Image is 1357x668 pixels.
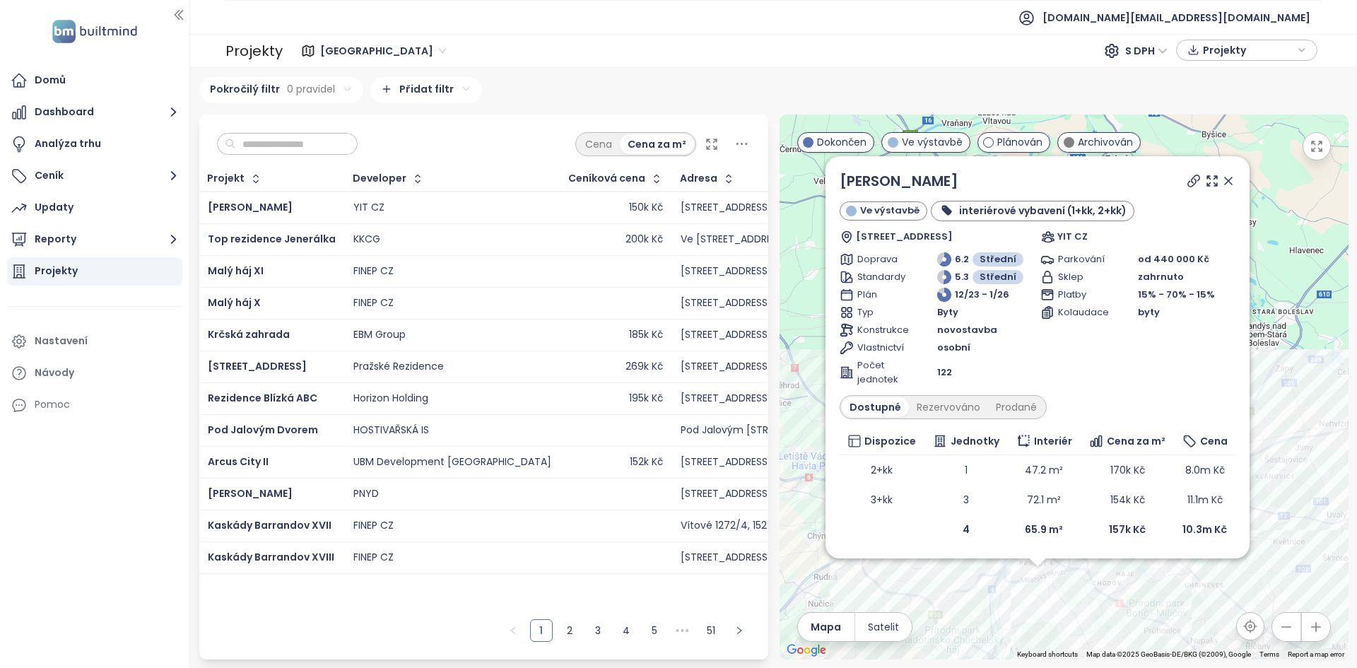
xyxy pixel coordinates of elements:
span: 12/23 - 1/26 [955,288,1009,302]
div: Ceníková cena [568,174,645,183]
span: Střední [980,252,1016,266]
span: Map data ©2025 GeoBasis-DE/BKG (©2009), Google [1086,650,1251,658]
span: 5.3 [955,270,969,284]
span: left [509,626,517,635]
div: FINEP CZ [353,551,394,564]
span: Plánován [997,134,1042,150]
b: interiérové vybavení (1+kk, 2+kk) [959,204,1127,218]
div: UBM Development [GEOGRAPHIC_DATA] [353,456,551,469]
li: 3 [587,619,609,642]
a: Malý háj X [208,295,261,310]
b: 4 [963,522,970,537]
span: 122 [937,365,952,380]
a: Projekty [7,257,182,286]
a: Návody [7,359,182,387]
div: Pomoc [35,396,70,414]
span: Konstrukce [857,323,906,337]
span: Kaskády Barrandov XVII [208,518,331,532]
span: novostavba [937,323,997,337]
a: Nastavení [7,327,182,356]
span: Praha [320,40,446,61]
li: Předchozí strana [502,619,524,642]
div: Updaty [35,199,74,216]
a: Kaskády Barrandov XVIII [208,550,334,564]
span: Platby [1058,288,1107,302]
a: [STREET_ADDRESS] [208,359,307,373]
a: [PERSON_NAME] [840,171,958,191]
button: Ceník [7,162,182,190]
span: 6.2 [955,252,969,266]
div: Vítové 1272/4, 152 00 Praha 5-[GEOGRAPHIC_DATA], [GEOGRAPHIC_DATA] [681,520,1040,532]
span: Počet jednotek [857,358,906,387]
button: Reporty [7,225,182,254]
div: Developer [353,174,406,183]
span: Vlastnictví [857,341,906,355]
span: right [735,626,744,635]
span: Střední [980,270,1016,284]
span: Satelit [868,619,899,635]
span: Parkování [1058,252,1107,266]
span: Interiér [1034,433,1072,449]
div: 150k Kč [629,201,663,214]
a: Updaty [7,194,182,222]
div: [STREET_ADDRESS] [681,551,772,564]
span: Dispozice [864,433,916,449]
b: 65.9 m² [1025,522,1063,537]
a: Open this area in Google Maps (opens a new window) [783,641,830,660]
span: osobní [937,341,970,355]
span: Doprava [857,252,906,266]
div: Cena za m² [620,134,694,154]
div: Cena [577,134,620,154]
span: Cena [1200,433,1228,449]
span: byty [1138,305,1160,320]
div: Projekt [207,174,245,183]
li: 1 [530,619,553,642]
div: button [1184,40,1310,61]
div: Adresa [680,174,717,183]
div: PNYD [353,488,379,500]
b: 157k Kč [1109,522,1146,537]
div: FINEP CZ [353,297,394,310]
li: 4 [615,619,638,642]
div: 195k Kč [629,392,663,405]
span: Ve výstavbě [902,134,963,150]
span: Top rezidence Jenerálka [208,232,336,246]
a: 1 [531,620,552,641]
span: 170k Kč [1110,463,1145,477]
span: Archivován [1078,134,1133,150]
button: Satelit [855,613,912,641]
a: 2 [559,620,580,641]
td: 72.1 m² [1008,485,1080,515]
div: Přidat filtr [370,77,482,103]
a: Krčská zahrada [208,327,290,341]
a: Arcus City II [208,455,269,469]
a: Rezidence Blízká ABC [208,391,317,405]
div: [STREET_ADDRESS] [681,329,772,341]
span: Standardy [857,270,906,284]
div: [STREET_ADDRESS] [681,361,772,373]
div: FINEP CZ [353,265,394,278]
div: Pod Jalovým [STREET_ADDRESS] [681,424,838,437]
div: [STREET_ADDRESS] [681,456,772,469]
div: Pomoc [7,391,182,419]
div: HOSTIVAŘSKÁ IS [353,424,429,437]
div: Návody [35,364,74,382]
span: Projekty [1203,40,1294,61]
a: Pod Jalovým Dvorem [208,423,318,437]
div: [STREET_ADDRESS] [681,392,772,405]
td: 2+kk [840,455,924,485]
span: Mapa [811,619,841,635]
div: Ve [STREET_ADDRESS] [681,233,787,246]
a: 3 [587,620,609,641]
li: Následujících 5 stran [671,619,694,642]
span: zahrnuto [1138,270,1184,284]
span: [STREET_ADDRESS] [856,230,953,244]
a: Domů [7,66,182,95]
img: Google [783,641,830,660]
span: 8.0m Kč [1185,463,1225,477]
span: Ve výstavbě [860,204,920,218]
